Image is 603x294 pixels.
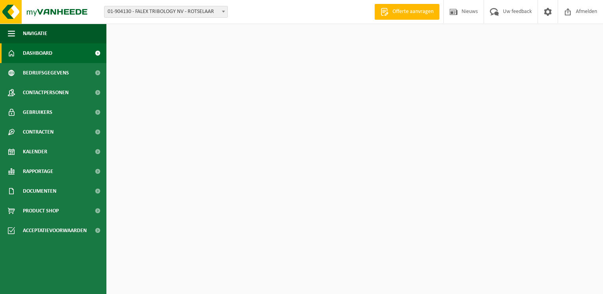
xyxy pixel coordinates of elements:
span: Navigatie [23,24,47,43]
span: Documenten [23,181,56,201]
span: Gebruikers [23,102,52,122]
span: Product Shop [23,201,59,221]
span: Bedrijfsgegevens [23,63,69,83]
span: 01-904130 - FALEX TRIBOLOGY NV - ROTSELAAR [104,6,227,17]
span: Contracten [23,122,54,142]
span: Acceptatievoorwaarden [23,221,87,240]
span: Kalender [23,142,47,162]
span: Contactpersonen [23,83,69,102]
span: 01-904130 - FALEX TRIBOLOGY NV - ROTSELAAR [104,6,228,18]
span: Dashboard [23,43,52,63]
span: Offerte aanvragen [391,8,435,16]
span: Rapportage [23,162,53,181]
a: Offerte aanvragen [374,4,439,20]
